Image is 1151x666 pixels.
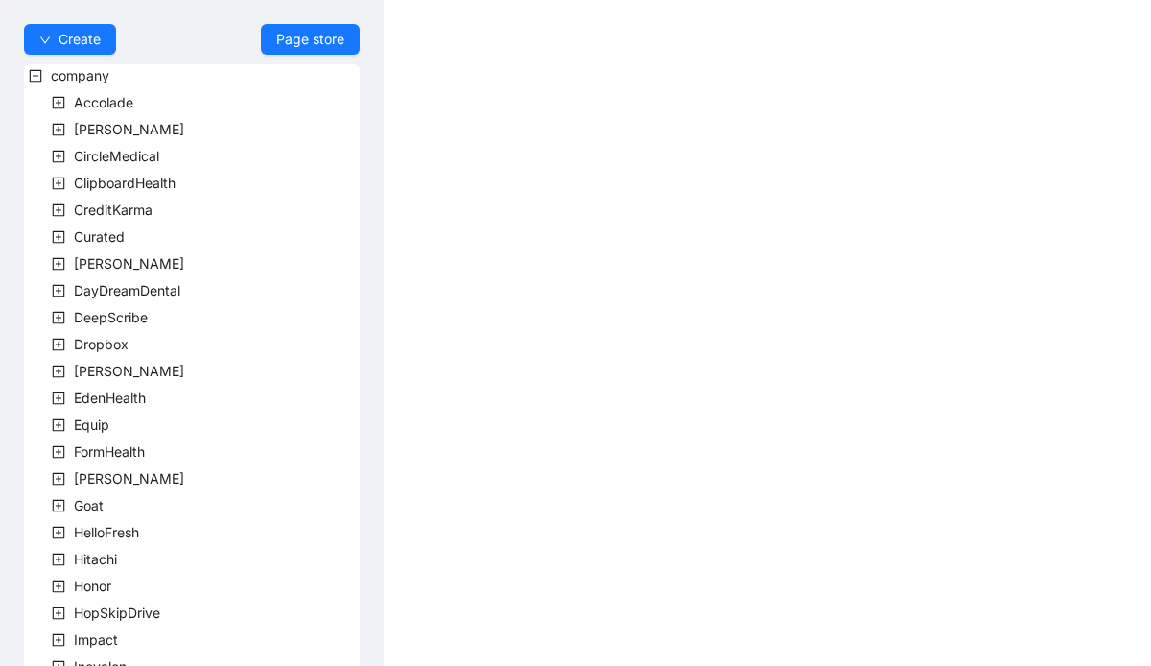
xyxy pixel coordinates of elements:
[52,526,65,539] span: plus-square
[74,121,184,137] span: [PERSON_NAME]
[74,497,104,513] span: Goat
[29,69,42,83] span: minus-square
[52,445,65,459] span: plus-square
[74,443,145,460] span: FormHealth
[261,24,360,55] a: Page store
[39,35,51,46] span: down
[74,470,184,487] span: [PERSON_NAME]
[70,387,150,410] span: EdenHealth
[70,91,137,114] span: Accolade
[70,118,188,141] span: Alma
[70,306,152,329] span: DeepScribe
[52,311,65,324] span: plus-square
[52,257,65,271] span: plus-square
[52,203,65,217] span: plus-square
[70,602,164,625] span: HopSkipDrive
[70,226,129,249] span: Curated
[74,390,146,406] span: EdenHealth
[74,94,133,110] span: Accolade
[52,365,65,378] span: plus-square
[70,575,115,598] span: Honor
[52,96,65,109] span: plus-square
[70,145,163,168] span: CircleMedical
[52,580,65,593] span: plus-square
[74,524,139,540] span: HelloFresh
[52,499,65,512] span: plus-square
[52,123,65,136] span: plus-square
[70,199,156,222] span: CreditKarma
[70,494,107,517] span: Goat
[70,279,184,302] span: DayDreamDental
[70,252,188,275] span: Darby
[52,284,65,297] span: plus-square
[74,282,180,298] span: DayDreamDental
[52,633,65,647] span: plus-square
[74,336,129,352] span: Dropbox
[70,333,132,356] span: Dropbox
[70,548,121,571] span: Hitachi
[70,440,149,464] span: FormHealth
[276,29,344,50] span: Page store
[70,414,113,437] span: Equip
[52,177,65,190] span: plus-square
[51,67,109,83] span: company
[74,255,184,272] span: [PERSON_NAME]
[74,363,184,379] span: [PERSON_NAME]
[74,148,159,164] span: CircleMedical
[70,360,188,383] span: Earnest
[74,605,160,621] span: HopSkipDrive
[70,521,143,544] span: HelloFresh
[52,230,65,244] span: plus-square
[74,175,176,191] span: ClipboardHealth
[74,416,109,433] span: Equip
[74,631,118,648] span: Impact
[52,607,65,620] span: plus-square
[74,202,153,218] span: CreditKarma
[52,392,65,405] span: plus-square
[74,228,125,245] span: Curated
[52,472,65,486] span: plus-square
[24,24,116,55] button: downCreate
[52,418,65,432] span: plus-square
[59,29,101,50] span: Create
[70,172,179,195] span: ClipboardHealth
[52,150,65,163] span: plus-square
[47,64,113,87] span: company
[74,551,117,567] span: Hitachi
[52,338,65,351] span: plus-square
[70,467,188,490] span: Garner
[70,629,122,652] span: Impact
[74,309,148,325] span: DeepScribe
[74,578,111,594] span: Honor
[52,553,65,566] span: plus-square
